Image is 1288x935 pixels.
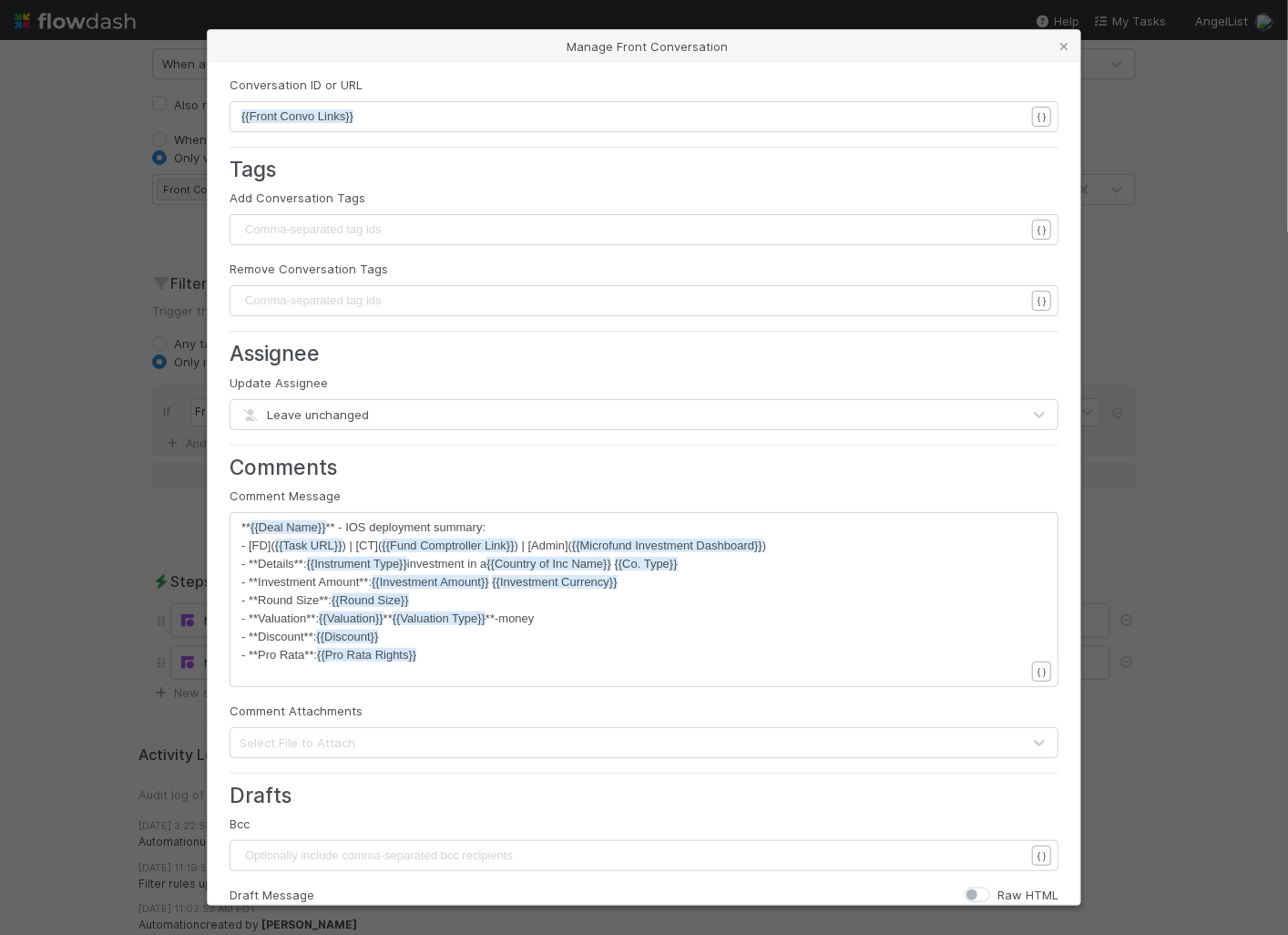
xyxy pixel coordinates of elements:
div: Manage Front Conversation [208,30,1080,63]
label: Update Assignee [230,374,328,392]
button: { } [1032,107,1051,127]
label: Conversation ID or URL [230,76,363,94]
span: {{Round Size}} [332,593,409,607]
label: Comment Attachments [230,702,363,720]
h3: Comments [230,455,1058,479]
span: {{Microfund Investment Dashboard}} [572,539,762,552]
label: Remove Conversation Tags [230,260,388,278]
h3: Assignee [230,341,1058,365]
label: Bcc [230,815,250,833]
span: {{Instrument Type}} [307,557,407,570]
span: - [FD]( ) | [CT]( ) | [Admin]( ) [241,539,766,552]
label: Add Conversation Tags [230,189,365,207]
h3: Tags [230,157,1058,181]
span: ** ** - IOS deployment summary: [241,520,486,534]
label: Raw HTML [997,886,1058,904]
button: { } [1032,846,1051,866]
span: {{Task URL}} [275,539,342,552]
span: Leave unchanged [240,407,369,422]
span: {{Pro Rata Rights}} [317,648,416,662]
span: {{Co. Type}} [615,557,678,570]
div: Select File to Attach [240,734,355,752]
span: {{Investment Currency}} [492,575,617,589]
span: {{Valuation}} [319,611,383,625]
label: Comment Message [230,487,341,505]
span: - **Investment Amount**: [241,575,618,589]
span: {{Investment Amount}} [372,575,489,589]
span: {{Front Convo Links}} [241,109,353,123]
span: {{Valuation Type}} [393,611,486,625]
span: {{Country of Inc Name}} [486,557,611,570]
label: Draft Message [230,886,314,904]
button: { } [1032,662,1051,682]
h3: Drafts [230,783,1058,807]
button: { } [1032,220,1051,240]
button: { } [1032,291,1051,311]
span: {{Fund Comptroller Link}} [382,539,514,552]
span: - **Details**: investment in a [241,557,678,570]
span: {{Discount}} [316,630,378,643]
span: {{Deal Name}} [250,520,325,534]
